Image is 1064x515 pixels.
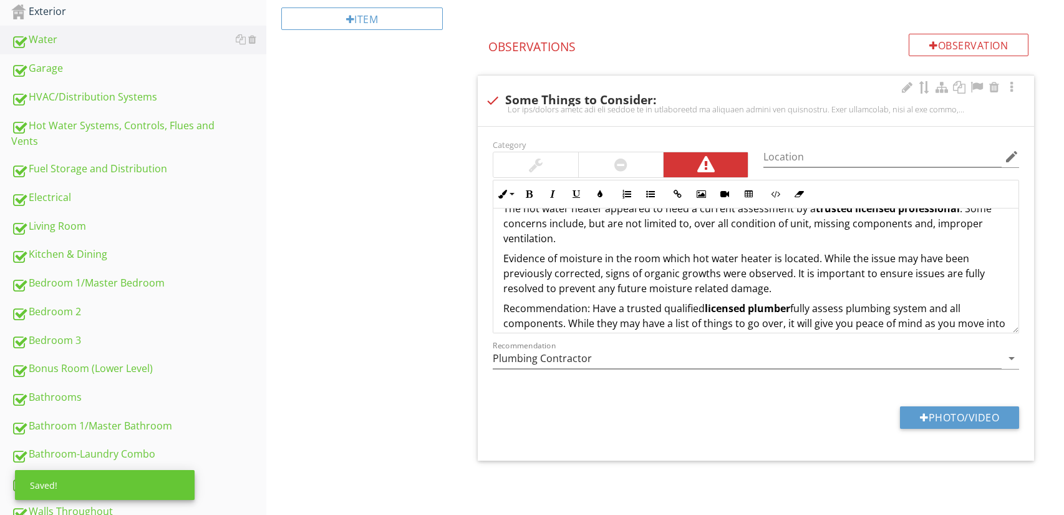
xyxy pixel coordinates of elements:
div: Bathrooms [11,390,266,406]
button: Insert Image (Ctrl+P) [689,182,713,206]
div: Water [11,32,266,48]
input: Recommendation [493,348,1002,369]
div: Garage [11,61,266,77]
h4: Observations [488,34,1028,55]
button: Insert Table [737,182,760,206]
input: Location [763,147,1002,167]
div: Bonus Room (Lower Level) [11,361,266,377]
div: Living Room [11,218,266,235]
div: Observation [909,34,1028,56]
p: The hot water heater appeared to need a current assessment by a . Some concerns include, but are ... [503,201,1008,246]
div: Bedroom 2 [11,304,266,320]
i: arrow_drop_down [1004,351,1019,366]
div: Bathroom-Laundry Combo [11,446,266,463]
div: Electrical [11,190,266,206]
div: Lor ips/dolors ametc adi eli seddoe te in utlaboreetd ma aliquaen admini ven quisnostru. Exer ull... [485,104,1027,114]
div: Floors Throughout [11,475,266,491]
div: Bedroom 1/Master Bedroom [11,275,266,292]
div: Hot Water Systems, Controls, Flues and Vents [11,118,266,149]
p: Recommendation: Have a trusted qualified fully assess plumbing system and all components. While t... [503,301,1008,346]
button: Insert Link (Ctrl+K) [665,182,689,206]
p: Evidence of moisture in the room which hot water heater is located. While the issue may have been... [503,251,1008,296]
strong: licensed plumber [705,302,790,315]
i: edit [1004,149,1019,164]
button: Code View [763,182,787,206]
div: Bedroom 3 [11,333,266,349]
div: Item [281,7,443,30]
div: HVAC/Distribution Systems [11,89,266,105]
div: Exterior [11,4,266,20]
strong: trusted licensed professional [816,202,960,215]
div: Bathroom 1/Master Bathroom [11,418,266,434]
label: Category [493,139,526,150]
button: Photo/Video [900,406,1019,429]
button: Ordered List [615,182,639,206]
div: Fuel Storage and Distribution [11,161,266,177]
div: Saved! [15,470,195,500]
div: Kitchen & Dining [11,247,266,263]
button: Inline Style [493,182,517,206]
